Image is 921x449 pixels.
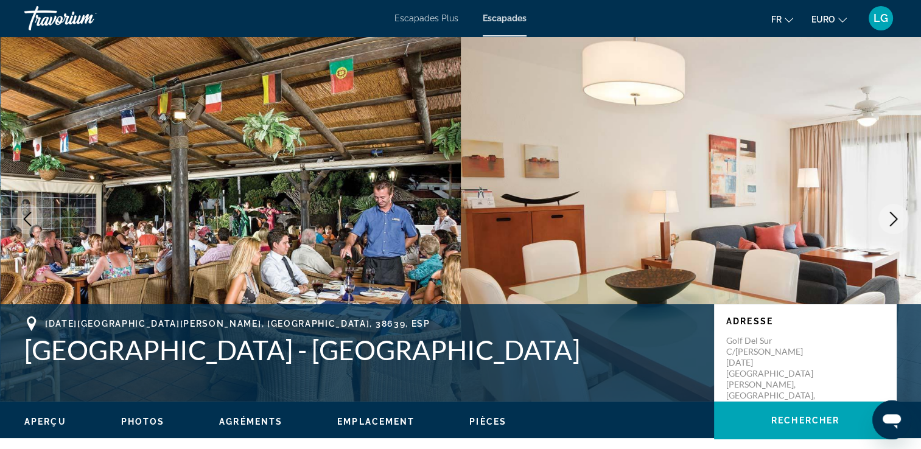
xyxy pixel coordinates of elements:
[865,5,897,31] button: Menu utilisateur
[483,13,527,23] a: Escapades
[469,416,506,427] button: Pièces
[874,12,888,24] span: LG
[121,416,165,427] button: Photos
[45,319,430,329] span: [DATE][GEOGRAPHIC_DATA][PERSON_NAME], [GEOGRAPHIC_DATA], 38639, ESP
[811,15,835,24] span: EURO
[726,316,884,326] p: Adresse
[24,334,702,366] h1: [GEOGRAPHIC_DATA] - [GEOGRAPHIC_DATA]
[24,416,66,427] button: Aperçu
[12,204,43,234] button: Image précédente
[771,10,793,28] button: Changer la langue
[872,400,911,439] iframe: Bouton de lancement de la fenêtre de messagerie
[219,416,282,427] button: Agréments
[337,416,415,427] button: Emplacement
[394,13,458,23] a: Escapades Plus
[878,204,909,234] button: Image suivante
[714,402,897,439] button: Rechercher
[726,335,824,412] p: Golf del Sur C/[PERSON_NAME] [DATE][GEOGRAPHIC_DATA][PERSON_NAME], [GEOGRAPHIC_DATA], 38639, ESP
[771,416,839,425] span: Rechercher
[771,15,782,24] span: Fr
[811,10,847,28] button: Changer de devise
[24,2,146,34] a: Travorium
